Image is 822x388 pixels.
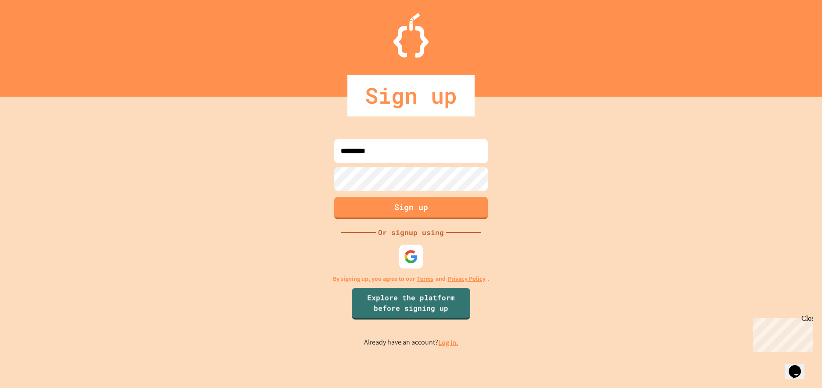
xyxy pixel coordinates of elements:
[404,249,418,264] img: google-icon.svg
[749,315,813,352] iframe: chat widget
[364,337,458,348] p: Already have an account?
[785,353,813,379] iframe: chat widget
[417,274,433,283] a: Terms
[393,13,429,58] img: Logo.svg
[333,274,490,283] p: By signing up, you agree to our and .
[448,274,486,283] a: Privacy Policy
[376,227,446,238] div: Or signup using
[4,4,61,56] div: Chat with us now!Close
[438,338,458,347] a: Log in.
[352,288,470,319] a: Explore the platform before signing up
[347,75,475,116] div: Sign up
[334,197,488,219] button: Sign up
